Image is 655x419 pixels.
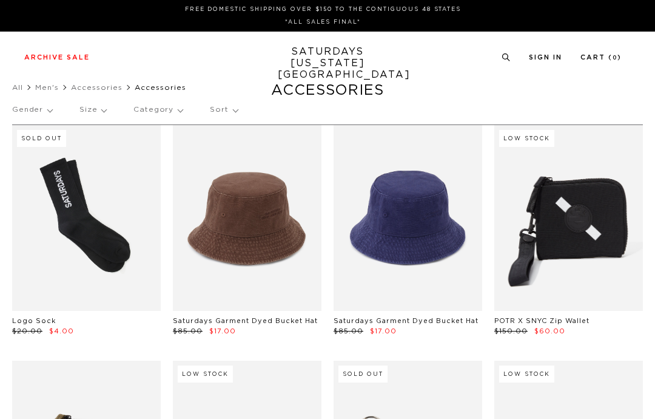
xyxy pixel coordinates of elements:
a: Saturdays Garment Dyed Bucket Hat [173,318,318,324]
p: *ALL SALES FINAL* [29,18,617,27]
a: Archive Sale [24,54,90,61]
div: Low Stock [499,366,554,383]
p: Gender [12,96,52,124]
a: Cart (0) [580,54,622,61]
span: $60.00 [534,328,565,335]
span: $85.00 [334,328,363,335]
span: $17.00 [209,328,236,335]
small: 0 [613,55,617,61]
a: POTR X SNYC Zip Wallet [494,318,589,324]
span: $4.00 [49,328,74,335]
p: FREE DOMESTIC SHIPPING OVER $150 TO THE CONTIGUOUS 48 STATES [29,5,617,14]
span: Accessories [135,84,186,91]
a: Logo Sock [12,318,56,324]
span: $20.00 [12,328,42,335]
div: Sold Out [338,366,388,383]
span: $85.00 [173,328,203,335]
a: Men's [35,84,59,91]
span: $17.00 [370,328,397,335]
div: Low Stock [178,366,233,383]
p: Sort [210,96,237,124]
a: Saturdays Garment Dyed Bucket Hat [334,318,479,324]
a: SATURDAYS[US_STATE][GEOGRAPHIC_DATA] [278,46,378,81]
p: Category [133,96,183,124]
a: Sign In [529,54,562,61]
a: Accessories [71,84,123,91]
p: Size [79,96,106,124]
div: Low Stock [499,130,554,147]
span: $150.00 [494,328,528,335]
div: Sold Out [17,130,66,147]
a: All [12,84,23,91]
